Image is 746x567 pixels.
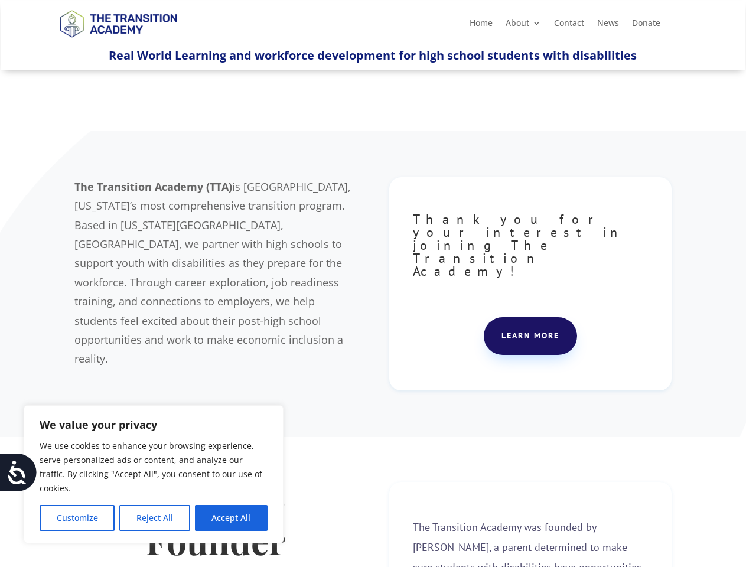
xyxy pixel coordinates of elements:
button: Reject All [119,505,190,531]
img: TTA Brand_TTA Primary Logo_Horizontal_Light BG [54,2,182,44]
a: Donate [632,19,660,32]
a: Logo-Noticias [54,35,182,47]
a: Contact [554,19,584,32]
p: We use cookies to enhance your browsing experience, serve personalized ads or content, and analyz... [40,439,268,496]
button: Accept All [195,505,268,531]
a: News [597,19,619,32]
button: Customize [40,505,115,531]
p: We value your privacy [40,418,268,432]
b: The Transition Academy (TTA) [74,180,232,194]
a: About [506,19,541,32]
a: Learn more [484,317,577,355]
span: Real World Learning and workforce development for high school students with disabilities [109,47,637,63]
span: Thank you for your interest in joining The Transition Academy! [413,211,627,279]
a: Home [470,19,493,32]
